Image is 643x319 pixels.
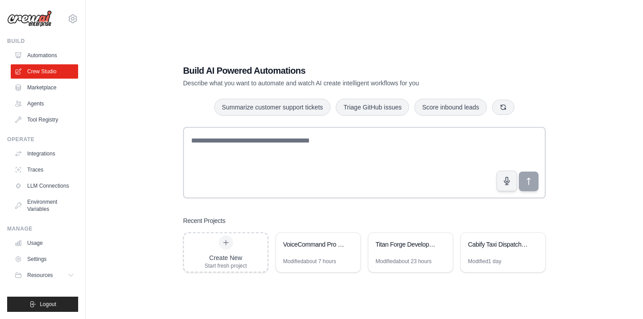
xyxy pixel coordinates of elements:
[336,99,409,116] button: Triage GitHub issues
[7,136,78,143] div: Operate
[11,48,78,63] a: Automations
[7,225,78,232] div: Manage
[11,113,78,127] a: Tool Registry
[214,99,330,116] button: Summarize customer support tickets
[11,195,78,216] a: Environment Variables
[376,240,437,249] div: Titan Forge Development Crew
[183,64,483,77] h1: Build AI Powered Automations
[11,268,78,282] button: Resources
[11,80,78,95] a: Marketplace
[492,100,514,115] button: Get new suggestions
[183,79,483,88] p: Describe what you want to automate and watch AI create intelligent workflows for you
[468,258,501,265] div: Modified 1 day
[183,216,225,225] h3: Recent Projects
[376,258,431,265] div: Modified about 23 hours
[11,252,78,266] a: Settings
[11,163,78,177] a: Traces
[283,258,336,265] div: Modified about 7 hours
[11,147,78,161] a: Integrations
[7,297,78,312] button: Logout
[7,38,78,45] div: Build
[205,253,247,262] div: Create New
[27,272,53,279] span: Resources
[11,64,78,79] a: Crew Studio
[7,10,52,27] img: Logo
[11,97,78,111] a: Agents
[497,171,517,191] button: Click to speak your automation idea
[468,240,529,249] div: Cabify Taxi Dispatch Platform
[11,236,78,250] a: Usage
[414,99,487,116] button: Score inbound leads
[283,240,344,249] div: VoiceCommand Pro - Voice Attack Alternative
[11,179,78,193] a: LLM Connections
[40,301,56,308] span: Logout
[205,262,247,269] div: Start fresh project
